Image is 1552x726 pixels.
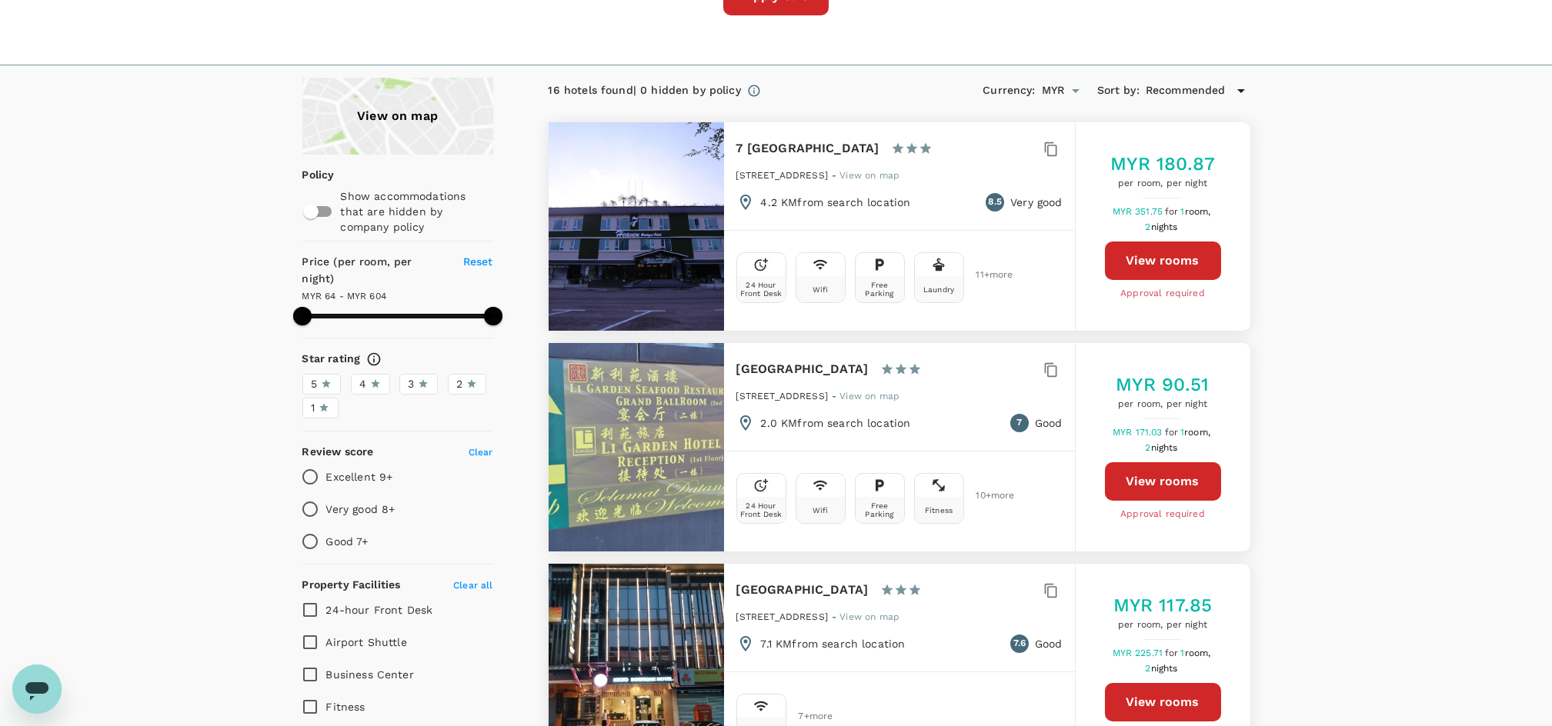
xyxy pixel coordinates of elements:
[326,668,414,681] span: Business Center
[736,138,879,159] h6: 7 [GEOGRAPHIC_DATA]
[1116,372,1209,397] h5: MYR 90.51
[1145,442,1180,453] span: 2
[1165,206,1180,217] span: for
[312,376,318,392] span: 5
[326,534,369,549] p: Good 7+
[839,611,899,622] span: View on map
[976,491,1000,501] span: 10 + more
[326,469,393,485] p: Excellent 9+
[366,351,382,367] svg: Star ratings are awarded to properties to represent the quality of services, facilities, and amen...
[1035,415,1063,431] p: Good
[1113,593,1213,618] h5: MYR 117.85
[1165,648,1180,658] span: for
[813,506,829,515] div: Wifi
[839,610,899,622] a: View on map
[1116,397,1209,412] span: per room, per night
[839,389,899,401] a: View on map
[859,501,901,518] div: Free Parking
[1145,663,1180,674] span: 2
[1145,221,1180,232] span: 2
[1105,241,1221,280] button: View rooms
[832,170,839,181] span: -
[1151,663,1178,674] span: nights
[326,636,407,648] span: Airport Shuttle
[839,170,899,181] span: View on map
[326,501,396,517] p: Very good 8+
[761,636,906,651] p: 7.1 KM from search location
[457,376,463,392] span: 2
[976,270,1000,280] span: 11 + more
[1105,683,1221,721] button: View rooms
[549,82,741,99] div: 16 hotels found | 0 hidden by policy
[302,254,446,288] h6: Price (per room, per night)
[740,281,783,298] div: 24 Hour Front Desk
[925,506,953,515] div: Fitness
[1184,427,1210,438] span: room,
[988,195,1001,210] span: 8.5
[453,580,492,591] span: Clear all
[736,358,869,380] h6: [GEOGRAPHIC_DATA]
[302,291,386,301] span: MYR 64 - MYR 604
[1010,195,1062,210] p: Very good
[839,391,899,401] span: View on map
[1113,618,1213,633] span: per room, per night
[1185,648,1211,658] span: room,
[1065,80,1086,102] button: Open
[1180,427,1213,438] span: 1
[1120,507,1205,522] span: Approval required
[1181,206,1213,217] span: 1
[302,351,361,368] h6: Star rating
[761,195,911,210] p: 4.2 KM from search location
[832,391,839,401] span: -
[1113,427,1165,438] span: MYR 171.03
[1146,82,1226,99] span: Recommended
[1151,221,1178,232] span: nights
[1110,152,1215,176] h5: MYR 180.87
[761,415,911,431] p: 2.0 KM from search location
[463,255,493,268] span: Reset
[302,577,401,594] h6: Property Facilities
[360,376,367,392] span: 4
[326,701,365,713] span: Fitness
[859,281,901,298] div: Free Parking
[839,168,899,181] a: View on map
[813,285,829,294] div: Wifi
[326,604,433,616] span: 24-hour Front Desk
[1120,286,1205,301] span: Approval required
[1151,442,1178,453] span: nights
[799,711,822,721] span: 7 + more
[302,78,493,155] a: View on map
[1110,176,1215,191] span: per room, per night
[736,170,828,181] span: [STREET_ADDRESS]
[409,376,415,392] span: 3
[312,400,315,416] span: 1
[469,447,493,458] span: Clear
[983,82,1035,99] h6: Currency :
[1165,427,1180,438] span: for
[736,391,828,401] span: [STREET_ADDRESS]
[341,188,492,235] p: Show accommodations that are hidden by company policy
[1105,462,1221,501] button: View rooms
[1113,648,1166,658] span: MYR 225.71
[736,579,869,601] h6: [GEOGRAPHIC_DATA]
[740,501,783,518] div: 24 Hour Front Desk
[302,444,374,461] h6: Review score
[1016,415,1022,431] span: 7
[1097,82,1140,99] h6: Sort by :
[12,664,62,714] iframe: Button to launch messaging window
[923,285,954,294] div: Laundry
[832,611,839,622] span: -
[1185,206,1211,217] span: room,
[736,611,828,622] span: [STREET_ADDRESS]
[1013,636,1026,651] span: 7.6
[302,167,312,182] p: Policy
[1035,636,1063,651] p: Good
[1113,206,1166,217] span: MYR 351.75
[1181,648,1213,658] span: 1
